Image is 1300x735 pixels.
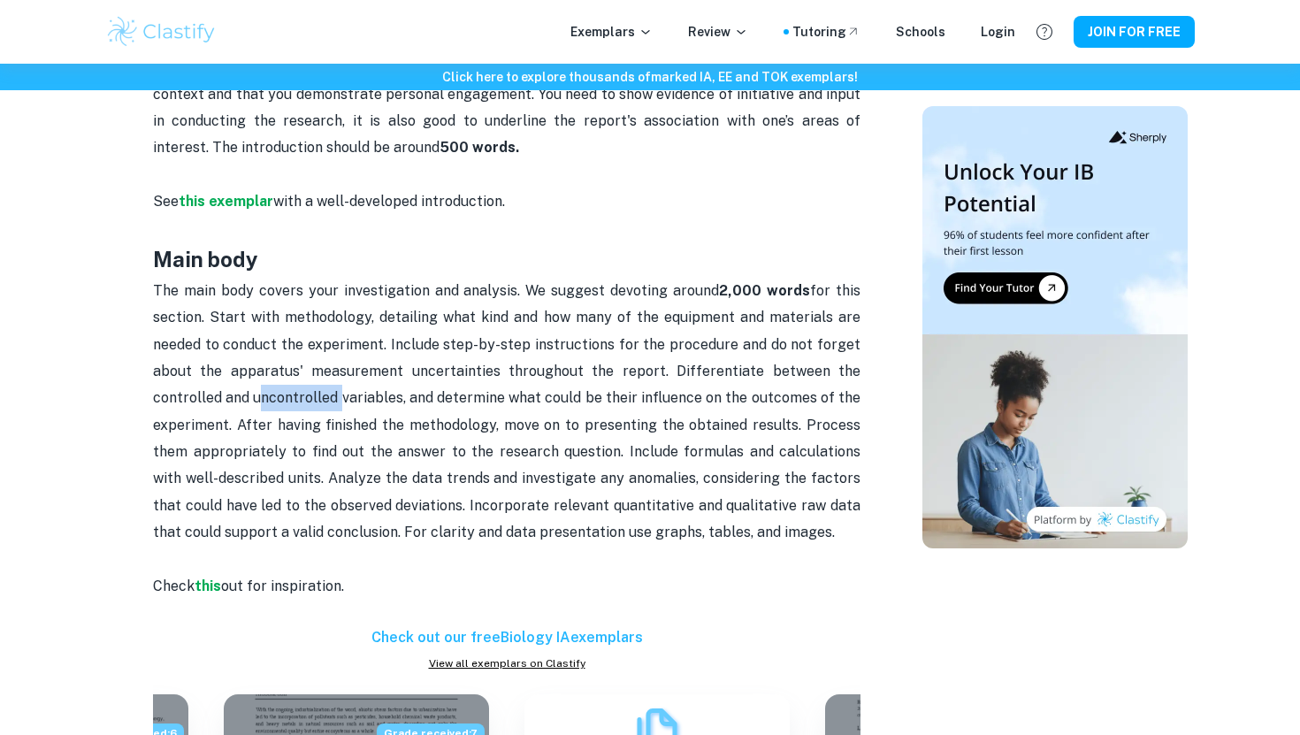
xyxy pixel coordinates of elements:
p: Exemplars [570,22,653,42]
h6: Check out our free Biology IA exemplars [153,627,860,648]
span: The main body covers your investigation and analysis. We suggest devoting around for this section... [153,282,864,541]
p: Review [688,22,748,42]
span: Main body [153,247,258,272]
span: Check [153,578,195,594]
img: Clastify logo [105,14,218,50]
span: with a well-developed introduction. [273,193,505,210]
a: Schools [896,22,945,42]
a: this [195,578,221,594]
h6: Click here to explore thousands of marked IA, EE and TOK exemplars ! [4,67,1296,87]
strong: 500 words. [440,139,519,156]
a: Tutoring [792,22,860,42]
img: Thumbnail [922,106,1188,548]
a: Login [981,22,1015,42]
button: Help and Feedback [1029,17,1059,47]
span: See [153,193,179,210]
span: out for inspiration. [221,578,344,594]
button: JOIN FOR FREE [1074,16,1195,48]
strong: 2,000 words [719,282,810,299]
a: this exemplar [179,193,273,210]
a: View all exemplars on Clastify [153,655,860,671]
